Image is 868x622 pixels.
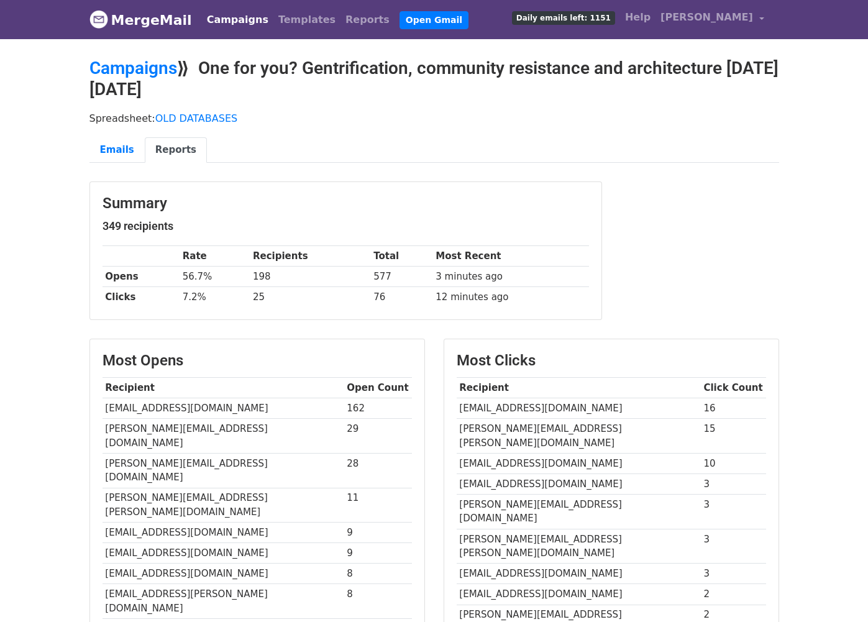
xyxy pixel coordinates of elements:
[620,5,656,30] a: Help
[457,564,701,584] td: [EMAIL_ADDRESS][DOMAIN_NAME]
[701,564,766,584] td: 3
[344,543,412,564] td: 9
[155,112,237,124] a: OLD DATABASES
[344,378,412,398] th: Open Count
[701,419,766,454] td: 15
[180,287,250,308] td: 7.2%
[507,5,620,30] a: Daily emails left: 1151
[344,453,412,488] td: 28
[457,419,701,454] td: [PERSON_NAME][EMAIL_ADDRESS][PERSON_NAME][DOMAIN_NAME]
[89,58,177,78] a: Campaigns
[344,584,412,619] td: 8
[660,10,753,25] span: [PERSON_NAME]
[103,287,180,308] th: Clicks
[103,219,589,233] h5: 349 recipients
[103,564,344,584] td: [EMAIL_ADDRESS][DOMAIN_NAME]
[180,267,250,287] td: 56.7%
[89,7,192,33] a: MergeMail
[370,246,432,267] th: Total
[701,495,766,529] td: 3
[457,398,701,419] td: [EMAIL_ADDRESS][DOMAIN_NAME]
[457,453,701,473] td: [EMAIL_ADDRESS][DOMAIN_NAME]
[701,584,766,605] td: 2
[103,419,344,454] td: [PERSON_NAME][EMAIL_ADDRESS][DOMAIN_NAME]
[89,58,779,99] h2: ⟫ One for you? Gentrification, community resistance and architecture [DATE][DATE]
[103,194,589,213] h3: Summary
[344,398,412,419] td: 162
[433,287,589,308] td: 12 minutes ago
[103,584,344,619] td: [EMAIL_ADDRESS][PERSON_NAME][DOMAIN_NAME]
[344,488,412,523] td: 11
[180,246,250,267] th: Rate
[433,246,589,267] th: Most Recent
[701,529,766,564] td: 3
[145,137,207,163] a: Reports
[457,378,701,398] th: Recipient
[344,523,412,543] td: 9
[273,7,340,32] a: Templates
[701,453,766,473] td: 10
[344,564,412,584] td: 8
[103,352,412,370] h3: Most Opens
[103,488,344,523] td: [PERSON_NAME][EMAIL_ADDRESS][PERSON_NAME][DOMAIN_NAME]
[89,137,145,163] a: Emails
[340,7,395,32] a: Reports
[103,453,344,488] td: [PERSON_NAME][EMAIL_ADDRESS][DOMAIN_NAME]
[103,378,344,398] th: Recipient
[370,267,432,287] td: 577
[433,267,589,287] td: 3 minutes ago
[701,398,766,419] td: 16
[457,495,701,529] td: [PERSON_NAME][EMAIL_ADDRESS][DOMAIN_NAME]
[457,529,701,564] td: [PERSON_NAME][EMAIL_ADDRESS][PERSON_NAME][DOMAIN_NAME]
[400,11,468,29] a: Open Gmail
[202,7,273,32] a: Campaigns
[103,543,344,564] td: [EMAIL_ADDRESS][DOMAIN_NAME]
[701,474,766,495] td: 3
[250,267,370,287] td: 198
[103,523,344,543] td: [EMAIL_ADDRESS][DOMAIN_NAME]
[103,398,344,419] td: [EMAIL_ADDRESS][DOMAIN_NAME]
[344,419,412,454] td: 29
[701,378,766,398] th: Click Count
[512,11,615,25] span: Daily emails left: 1151
[89,112,779,125] p: Spreadsheet:
[103,267,180,287] th: Opens
[89,10,108,29] img: MergeMail logo
[370,287,432,308] td: 76
[250,287,370,308] td: 25
[656,5,769,34] a: [PERSON_NAME]
[457,352,766,370] h3: Most Clicks
[250,246,370,267] th: Recipients
[457,584,701,605] td: [EMAIL_ADDRESS][DOMAIN_NAME]
[457,474,701,495] td: [EMAIL_ADDRESS][DOMAIN_NAME]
